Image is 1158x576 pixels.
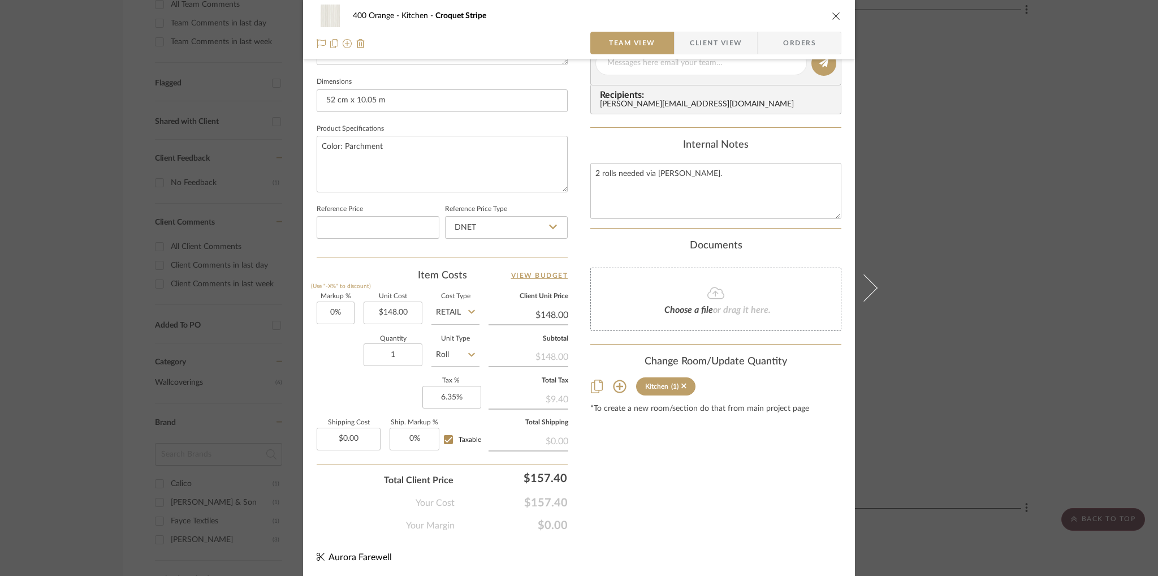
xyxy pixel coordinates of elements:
[600,90,836,100] span: Recipients:
[353,12,401,20] span: 400 Orange
[489,346,568,366] div: $148.00
[364,336,422,342] label: Quantity
[771,32,828,54] span: Orders
[671,382,679,390] div: (1)
[445,207,507,212] label: Reference Price Type
[459,467,572,489] div: $157.40
[590,356,841,368] div: Change Room/Update Quantity
[690,32,742,54] span: Client View
[713,306,771,315] span: or drag it here.
[356,39,365,48] img: Remove from project
[390,420,439,425] label: Ship. Markup %
[600,100,836,109] div: [PERSON_NAME][EMAIL_ADDRESS][DOMAIN_NAME]
[831,11,841,21] button: close
[459,436,481,443] span: Taxable
[431,336,479,342] label: Unit Type
[489,294,568,299] label: Client Unit Price
[317,5,344,27] img: 2468e07a-667b-4dd8-90ca-d841266ecd8e_48x40.jpg
[317,126,384,132] label: Product Specifications
[317,294,355,299] label: Markup %
[317,207,363,212] label: Reference Price
[406,519,455,532] span: Your Margin
[317,89,568,112] input: Enter the dimensions of this item
[489,430,568,450] div: $0.00
[590,405,841,414] div: *To create a new room/section do that from main project page
[416,496,455,510] span: Your Cost
[511,269,568,282] a: View Budget
[422,378,479,384] label: Tax %
[590,139,841,152] div: Internal Notes
[431,294,479,299] label: Cost Type
[317,420,381,425] label: Shipping Cost
[435,12,486,20] span: Croquet Stripe
[489,388,568,409] div: $9.40
[329,553,392,562] span: Aurora Farewell
[317,79,352,85] label: Dimensions
[590,240,841,252] div: Documents
[609,32,655,54] span: Team View
[489,420,568,425] label: Total Shipping
[401,12,435,20] span: Kitchen
[364,294,422,299] label: Unit Cost
[489,336,568,342] label: Subtotal
[455,496,568,510] span: $157.40
[664,306,713,315] span: Choose a file
[384,474,453,487] span: Total Client Price
[455,519,568,532] span: $0.00
[489,378,568,384] label: Total Tax
[317,269,568,282] div: Item Costs
[645,382,668,390] div: Kitchen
